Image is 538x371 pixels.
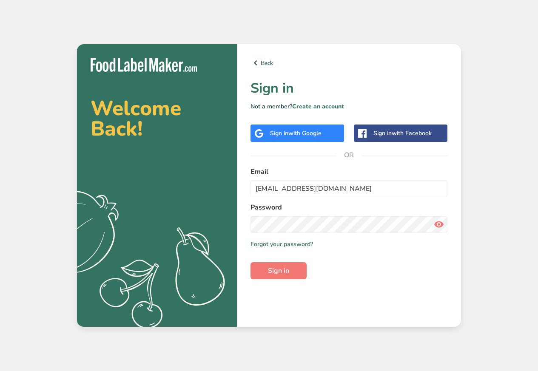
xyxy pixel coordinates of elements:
[270,129,322,138] div: Sign in
[336,142,362,168] span: OR
[392,129,432,137] span: with Facebook
[250,167,447,177] label: Email
[250,202,447,212] label: Password
[373,129,432,138] div: Sign in
[292,102,344,110] a: Create an account
[288,129,322,137] span: with Google
[268,266,289,276] span: Sign in
[250,78,447,99] h1: Sign in
[250,102,447,111] p: Not a member?
[250,240,313,249] a: Forgot your password?
[250,262,307,279] button: Sign in
[91,58,197,72] img: Food Label Maker
[250,180,447,197] input: Enter Your Email
[91,98,223,139] h2: Welcome Back!
[250,58,447,68] a: Back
